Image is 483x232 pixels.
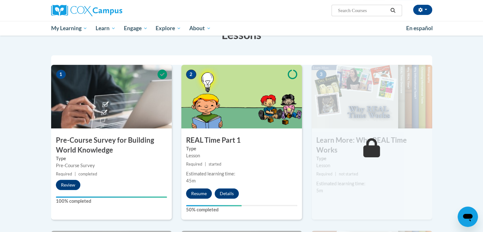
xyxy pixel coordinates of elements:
span: | [205,162,206,167]
label: Type [316,155,427,162]
img: Course Image [312,65,432,128]
span: 3 [316,70,326,79]
div: Main menu [42,21,442,36]
img: Cox Campus [51,5,122,16]
span: En español [406,25,433,31]
h3: Learn More: Why REAL Time Works [312,135,432,155]
span: Required [56,172,72,176]
div: Your progress [56,196,167,198]
span: | [75,172,76,176]
h3: Pre-Course Survey for Building World Knowledge [51,135,172,155]
a: Engage [120,21,152,36]
label: Type [56,155,167,162]
div: Lesson [316,162,427,169]
span: Explore [156,24,181,32]
a: My Learning [47,21,92,36]
button: Search [388,7,398,14]
iframe: Button to launch messaging window [458,207,478,227]
a: About [185,21,215,36]
span: 45m [186,178,196,183]
a: En español [402,22,437,35]
div: Estimated learning time: [186,170,297,177]
div: Your progress [186,205,242,206]
span: 5m [316,188,323,193]
span: | [335,172,336,176]
a: Cox Campus [51,5,172,16]
button: Resume [186,188,212,199]
h3: REAL Time Part 1 [181,135,302,145]
span: 2 [186,70,196,79]
input: Search Courses [337,7,388,14]
img: Course Image [181,65,302,128]
span: started [209,162,221,167]
button: Review [56,180,80,190]
button: Details [215,188,239,199]
span: Engage [124,24,148,32]
span: not started [339,172,358,176]
span: Required [316,172,332,176]
span: Required [186,162,202,167]
span: Learn [96,24,116,32]
span: About [189,24,211,32]
span: My Learning [51,24,87,32]
label: 50% completed [186,206,297,213]
div: Estimated learning time: [316,180,427,187]
div: Lesson [186,152,297,159]
span: completed [78,172,97,176]
span: 1 [56,70,66,79]
img: Course Image [51,65,172,128]
a: Learn [91,21,120,36]
div: Pre-Course Survey [56,162,167,169]
button: Account Settings [413,5,432,15]
label: Type [186,145,297,152]
a: Explore [151,21,185,36]
label: 100% completed [56,198,167,205]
